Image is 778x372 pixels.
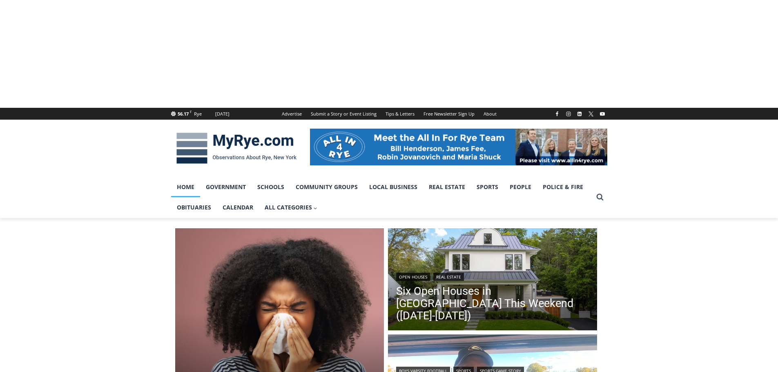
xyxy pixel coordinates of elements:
a: Submit a Story or Event Listing [306,108,381,120]
a: Home [171,177,200,197]
a: Calendar [217,197,259,218]
a: Police & Fire [537,177,589,197]
div: | [396,271,589,281]
a: Linkedin [575,109,584,119]
a: X [586,109,596,119]
a: YouTube [597,109,607,119]
a: Schools [252,177,290,197]
a: Government [200,177,252,197]
button: View Search Form [593,190,607,205]
a: Six Open Houses in [GEOGRAPHIC_DATA] This Weekend ([DATE]-[DATE]) [396,285,589,322]
a: Sports [471,177,504,197]
a: Real Estate [423,177,471,197]
img: 3 Overdale Road, Rye [388,228,597,333]
a: About [479,108,501,120]
a: Advertise [277,108,306,120]
a: Instagram [564,109,573,119]
a: Obituaries [171,197,217,218]
a: Community Groups [290,177,363,197]
a: Open Houses [396,273,430,281]
a: Free Newsletter Sign Up [419,108,479,120]
span: 56.17 [178,111,189,117]
a: All Categories [259,197,323,218]
img: MyRye.com [171,127,302,169]
a: Read More Six Open Houses in Rye This Weekend (October 4-5) [388,228,597,333]
a: Facebook [552,109,562,119]
div: [DATE] [215,110,230,118]
span: All Categories [265,203,318,212]
a: Tips & Letters [381,108,419,120]
span: F [190,109,192,114]
a: Local Business [363,177,423,197]
a: People [504,177,537,197]
nav: Secondary Navigation [277,108,501,120]
a: Real Estate [433,273,464,281]
div: Rye [194,110,202,118]
img: All in for Rye [310,129,607,165]
nav: Primary Navigation [171,177,593,218]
